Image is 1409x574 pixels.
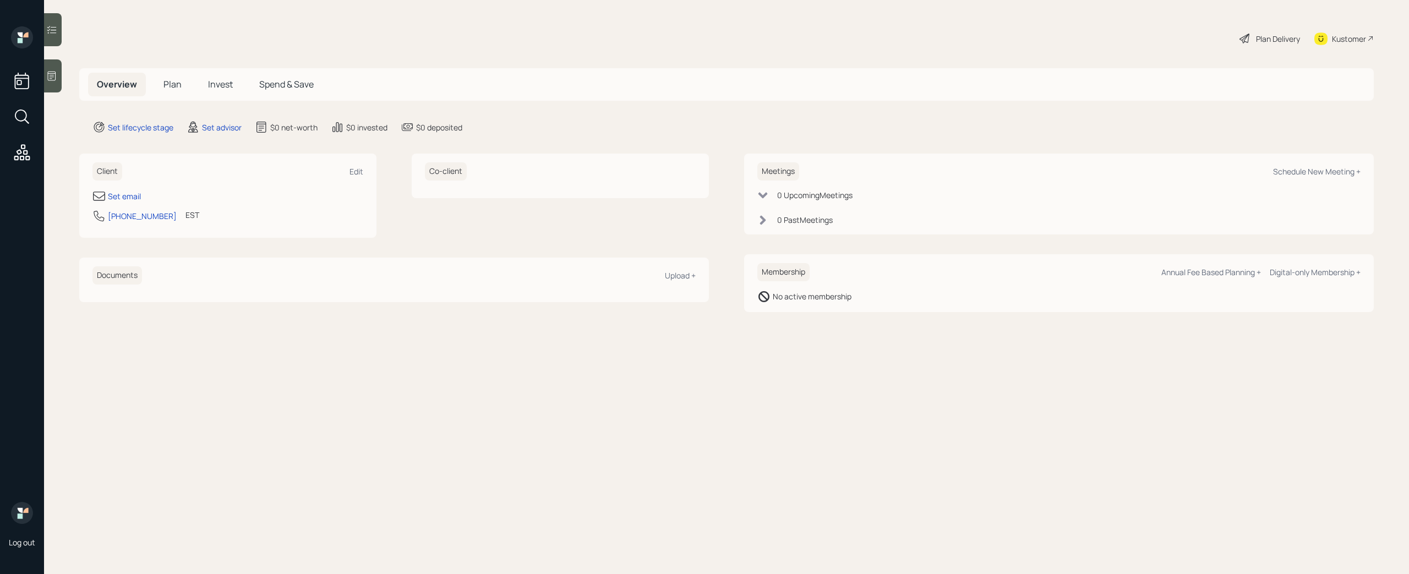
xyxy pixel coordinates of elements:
div: Kustomer [1332,33,1366,45]
div: Digital-only Membership + [1270,267,1361,277]
img: retirable_logo.png [11,502,33,524]
h6: Co-client [425,162,467,181]
div: $0 invested [346,122,387,133]
h6: Membership [757,263,810,281]
div: 0 Upcoming Meeting s [777,189,853,201]
span: Spend & Save [259,78,314,90]
div: Set advisor [202,122,242,133]
div: Edit [349,166,363,177]
h6: Meetings [757,162,799,181]
div: Set lifecycle stage [108,122,173,133]
div: Log out [9,537,35,548]
div: $0 net-worth [270,122,318,133]
div: Annual Fee Based Planning + [1161,267,1261,277]
div: Plan Delivery [1256,33,1300,45]
div: [PHONE_NUMBER] [108,210,177,222]
div: Set email [108,190,141,202]
div: No active membership [773,291,851,302]
div: 0 Past Meeting s [777,214,833,226]
h6: Client [92,162,122,181]
span: Overview [97,78,137,90]
span: Invest [208,78,233,90]
h6: Documents [92,266,142,285]
div: Schedule New Meeting + [1273,166,1361,177]
div: Upload + [665,270,696,281]
div: EST [185,209,199,221]
span: Plan [163,78,182,90]
div: $0 deposited [416,122,462,133]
